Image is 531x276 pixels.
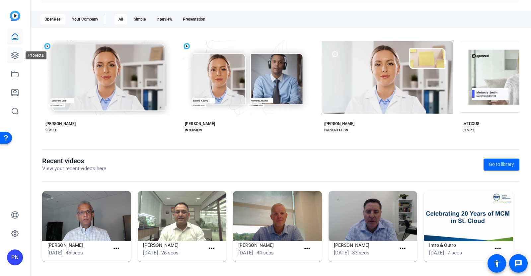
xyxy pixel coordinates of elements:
span: [DATE] [238,250,253,256]
span: [DATE] [429,250,444,256]
span: Go to library [489,161,514,168]
mat-icon: message [514,259,522,267]
span: 44 secs [257,250,274,256]
div: Presentation [179,14,209,25]
h1: [PERSON_NAME] [143,241,205,249]
div: ATTICUS [464,121,479,126]
mat-icon: more_horiz [399,244,407,253]
div: OpenReel [40,14,65,25]
mat-icon: more_horiz [207,244,216,253]
span: [DATE] [143,250,158,256]
span: 33 secs [352,250,369,256]
div: [PERSON_NAME] [324,121,354,126]
div: [PERSON_NAME] [185,121,215,126]
img: Shawn Thomas [233,191,322,241]
mat-icon: more_horiz [494,244,502,253]
div: [PERSON_NAME] [45,121,76,126]
img: blue-gradient.svg [10,11,20,21]
h1: Recent videos [42,157,106,165]
div: Your Company [68,14,102,25]
div: Simple [130,14,150,25]
div: SIMPLE [464,128,475,133]
div: PN [7,249,23,265]
mat-icon: more_horiz [112,244,120,253]
div: All [114,14,127,25]
p: View your recent videos here [42,165,106,172]
h1: [PERSON_NAME] [334,241,396,249]
div: INTERVIEW [185,128,202,133]
div: SIMPLE [45,128,57,133]
span: [DATE] [334,250,349,256]
div: PRESENTATION [324,128,348,133]
span: 26 secs [161,250,179,256]
div: Interview [152,14,176,25]
mat-icon: more_horiz [303,244,311,253]
span: 45 secs [66,250,83,256]
span: [DATE] [47,250,62,256]
img: Intro & Outro [424,191,513,241]
img: Jaison Thomas [138,191,227,241]
h1: [PERSON_NAME] [47,241,110,249]
img: Darrin Herring [329,191,417,241]
span: 7 secs [447,250,462,256]
img: Ashish Masih [42,191,131,241]
a: Go to library [484,159,519,171]
h1: [PERSON_NAME] [238,241,300,249]
h1: Intro & Outro [429,241,491,249]
div: Projects [26,51,46,59]
mat-icon: accessibility [493,259,501,267]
